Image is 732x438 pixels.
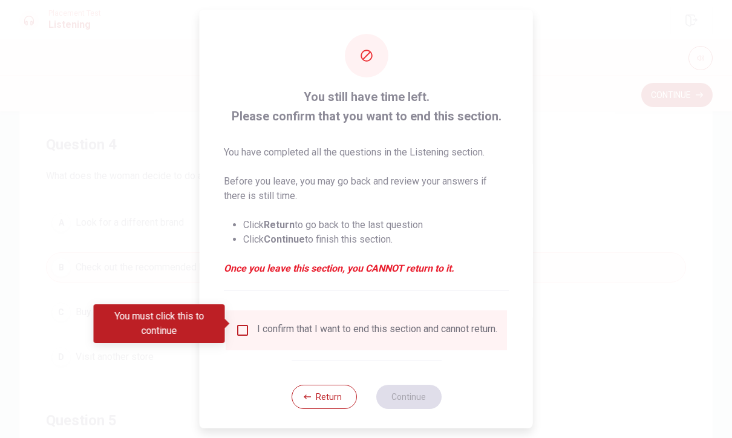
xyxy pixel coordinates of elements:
div: You must click this to continue [94,304,225,343]
em: Once you leave this section, you CANNOT return to it. [224,261,509,276]
strong: Continue [264,234,305,245]
button: Continue [376,385,441,409]
li: Click to finish this section. [243,232,509,247]
p: Before you leave, you may go back and review your answers if there is still time. [224,174,509,203]
p: You have completed all the questions in the Listening section. [224,145,509,160]
div: I confirm that I want to end this section and cannot return. [257,323,497,338]
span: You still have time left. Please confirm that you want to end this section. [224,87,509,126]
strong: Return [264,219,295,230]
li: Click to go back to the last question [243,218,509,232]
span: You must click this to continue [235,323,250,338]
button: Return [291,385,356,409]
